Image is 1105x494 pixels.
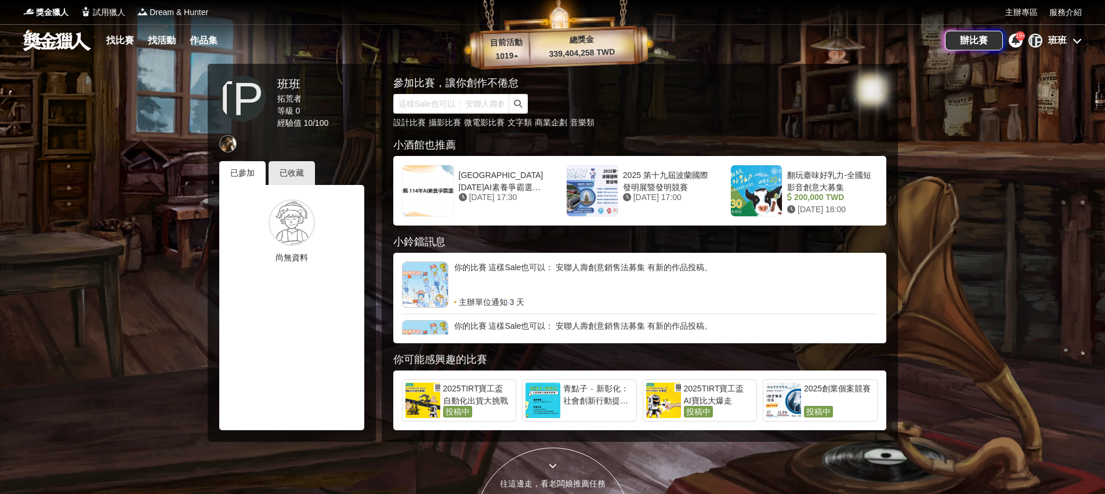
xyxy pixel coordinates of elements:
span: 試用獵人 [93,6,125,19]
div: 2025TIRT寶工盃 自動化出貨大挑戰 [443,383,513,406]
a: 微電影比賽 [464,118,505,127]
span: 獎金獵人 [36,6,68,19]
span: 主辦單位通知 [459,296,508,308]
span: 3 天 [509,296,524,308]
span: 投稿中 [684,406,713,417]
div: 2025 第十九屆波蘭國際發明展暨發明競賽 [623,169,708,191]
a: 辦比賽 [945,31,1003,50]
span: 10 / 100 [303,118,328,128]
p: 尚無資料 [228,252,356,264]
a: [PERSON_NAME] [219,75,266,122]
span: 投稿中 [804,406,833,417]
a: 文字類 [508,118,532,127]
a: 2025創業個案競賽投稿中 [763,379,878,422]
span: 等級 [277,106,294,115]
span: 19+ [1016,32,1026,39]
div: 2025TIRT寶工盃 AI寶比大爆走 [684,383,754,406]
a: 2025TIRT寶工盃 AI寶比大爆走投稿中 [643,379,758,422]
div: 2025創業個案競賽 [804,383,874,406]
a: 作品集 [185,32,222,49]
div: [DATE] 17:00 [623,191,708,204]
span: 經驗值 [277,118,302,128]
a: Logo獎金獵人 [23,6,68,19]
div: 已收藏 [269,161,315,185]
a: 找活動 [143,32,180,49]
a: Logo試用獵人 [80,6,125,19]
a: 攝影比賽 [429,118,461,127]
div: 小酒館也推薦 [393,137,886,153]
a: 找比賽 [102,32,139,49]
div: 參加比賽，讓你創作不倦怠 [393,75,846,91]
div: 小鈴鐺訊息 [393,234,886,250]
span: 0 [295,106,300,115]
span: · [508,296,510,308]
div: 已參加 [219,161,266,185]
p: 總獎金 [529,32,634,48]
span: 投稿中 [443,406,472,417]
div: [DATE] 17:30 [459,191,544,204]
div: 班班 [277,75,329,93]
p: 1019 ▴ [483,49,530,63]
div: [PERSON_NAME] [1028,34,1042,48]
div: 拓荒者 [277,93,329,105]
a: 設計比賽 [393,118,426,127]
a: 主辦專區 [1005,6,1038,19]
img: Logo [80,6,92,17]
a: 你的比賽 這樣Sale也可以： 安聯人壽創意銷售法募集 有新的作品投稿。主辦單位通知·6 天 [402,320,878,366]
a: 音樂類 [570,118,595,127]
a: 商業企劃 [535,118,567,127]
div: 你的比賽 這樣Sale也可以： 安聯人壽創意銷售法募集 有新的作品投稿。 [454,261,878,296]
div: [GEOGRAPHIC_DATA] [DATE]AI素養爭霸選拔賽 [459,169,544,191]
div: 班班 [1048,34,1067,48]
img: Logo [137,6,148,17]
div: 200,000 TWD [787,191,872,204]
div: [DATE] 18:00 [787,204,872,216]
div: 你可能感興趣的比賽 [393,352,886,368]
div: 青點子 ‧ 新彰化：社會創新行動提案競賽 [563,383,633,406]
a: 青點子 ‧ 新彰化：社會創新行動提案競賽 [522,379,637,422]
input: 這樣Sale也可以： 安聯人壽創意銷售法募集 [393,94,509,114]
a: 2025TIRT寶工盃 自動化出貨大挑戰投稿中 [402,379,517,422]
div: 你的比賽 這樣Sale也可以： 安聯人壽創意銷售法募集 有新的作品投稿。 [454,320,878,355]
div: 翻玩臺味好乳力-全國短影音創意大募集 [787,169,872,191]
a: 2025 第十九屆波蘭國際發明展暨發明競賽 [DATE] 17:00 [560,159,719,223]
a: 翻玩臺味好乳力-全國短影音創意大募集 200,000 TWD [DATE] 18:00 [724,159,883,223]
p: 目前活動 [483,36,530,50]
p: 339,404,258 TWD [530,45,635,61]
div: 往這邊走，看老闆娘推薦任務 [475,478,631,490]
a: 服務介紹 [1049,6,1082,19]
a: LogoDream & Hunter [137,6,208,19]
span: Dream & Hunter [150,6,208,19]
a: 你的比賽 這樣Sale也可以： 安聯人壽創意銷售法募集 有新的作品投稿。主辦單位通知·3 天 [402,261,878,308]
a: [GEOGRAPHIC_DATA] [DATE]AI素養爭霸選拔賽 [DATE] 17:30 [396,159,555,223]
img: Logo [23,6,35,17]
